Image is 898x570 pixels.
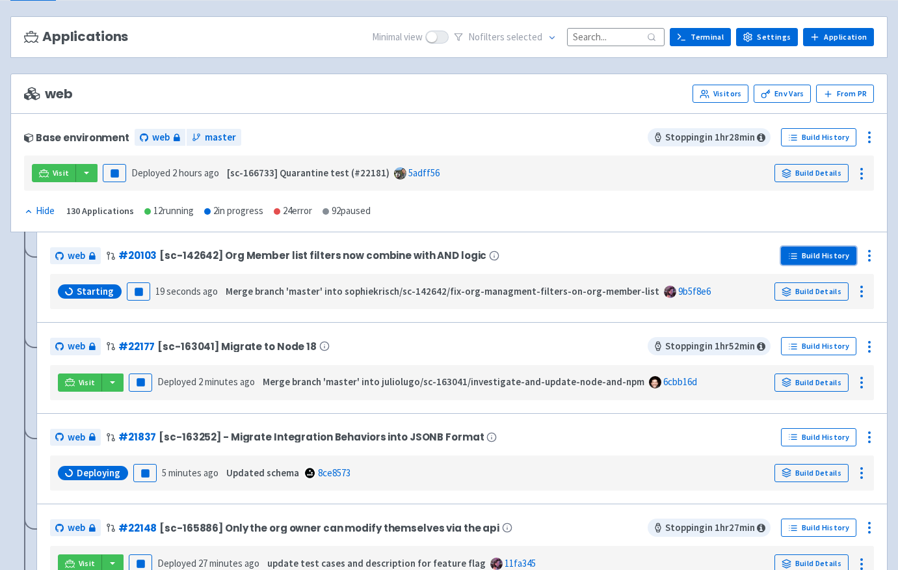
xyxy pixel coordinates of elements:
[68,430,85,445] span: web
[198,375,255,388] time: 2 minutes ago
[68,339,85,354] span: web
[263,375,644,388] strong: Merge branch 'master' into juliolugo/sc-163041/investigate-and-update-node-and-npm
[781,128,856,146] a: Build History
[507,31,542,43] span: selected
[267,557,486,569] strong: update test cases and description for feature flag
[50,247,101,265] a: web
[152,130,170,145] span: web
[77,285,114,298] span: Starting
[468,30,542,45] span: No filter s
[774,282,849,301] a: Build Details
[24,87,72,102] span: web
[774,164,849,182] a: Build Details
[157,557,259,569] span: Deployed
[648,337,771,355] span: Stopping in 1 hr 52 min
[162,467,218,479] time: 5 minutes ago
[774,373,849,392] a: Build Details
[754,85,811,103] a: Env Vars
[736,28,798,46] a: Settings
[663,375,697,388] a: 6cbb16d
[816,85,874,103] button: From PR
[159,250,486,261] span: [sc-142642] Org Member list filters now combine with AND logic
[68,249,85,264] span: web
[135,129,185,146] a: web
[77,467,120,480] span: Deploying
[24,204,56,219] button: Hide
[50,338,101,355] a: web
[781,428,856,446] a: Build History
[226,467,299,479] strong: Updated schema
[781,519,856,537] a: Build History
[781,337,856,355] a: Build History
[155,285,218,297] time: 19 seconds ago
[127,282,150,301] button: Pause
[24,204,55,219] div: Hide
[693,85,748,103] a: Visitors
[58,373,102,392] a: Visit
[205,130,236,145] span: master
[172,167,219,179] time: 2 hours ago
[323,204,371,219] div: 92 paused
[781,247,856,265] a: Build History
[204,204,263,219] div: 2 in progress
[803,28,874,46] a: Application
[129,373,152,392] button: Pause
[50,429,101,446] a: web
[50,519,101,537] a: web
[408,167,440,179] a: 5adff56
[227,167,390,179] strong: [sc-166733] Quarantine test (#22181)
[159,522,499,534] span: [sc-165886] Only the org owner can modify themselves via the api
[226,285,659,297] strong: Merge branch 'master' into sophiekrisch/sc-142642/fix-org-managment-filters-on-org-member-list
[372,30,423,45] span: Minimal view
[24,132,129,143] div: Base environment
[505,557,536,569] a: 11fa345
[678,285,711,297] a: 9b5f8e6
[53,168,70,178] span: Visit
[774,464,849,482] a: Build Details
[68,521,85,536] span: web
[131,167,219,179] span: Deployed
[198,557,259,569] time: 27 minutes ago
[144,204,194,219] div: 12 running
[318,467,350,479] a: 8ce8573
[567,28,665,46] input: Search...
[648,519,771,537] span: Stopping in 1 hr 27 min
[66,204,134,219] div: 130 Applications
[79,377,96,388] span: Visit
[24,29,128,44] h3: Applications
[159,431,484,442] span: [sc-163252] - Migrate Integration Behaviors into JSONB Format
[157,375,255,388] span: Deployed
[118,521,157,535] a: #22148
[32,164,76,182] a: Visit
[118,249,157,262] a: #20103
[133,464,157,482] button: Pause
[118,430,156,444] a: #21837
[187,129,241,146] a: master
[274,204,312,219] div: 24 error
[103,164,126,182] button: Pause
[648,128,771,146] span: Stopping in 1 hr 28 min
[670,28,731,46] a: Terminal
[118,340,155,353] a: #22177
[79,558,96,569] span: Visit
[157,341,317,352] span: [sc-163041] Migrate to Node 18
